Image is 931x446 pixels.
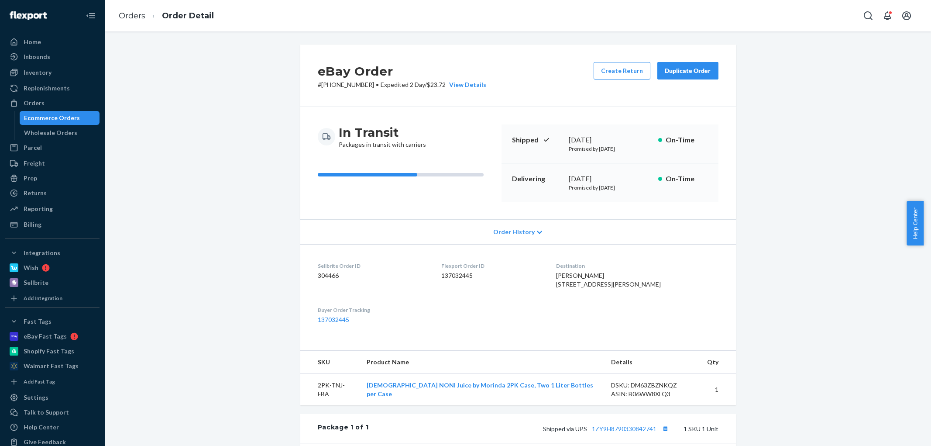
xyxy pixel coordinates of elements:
button: Fast Tags [5,315,100,328]
span: [PERSON_NAME] [STREET_ADDRESS][PERSON_NAME] [556,272,661,288]
div: Shopify Fast Tags [24,347,74,356]
div: Inbounds [24,52,50,61]
a: Shopify Fast Tags [5,344,100,358]
div: eBay Fast Tags [24,332,67,341]
div: Add Fast Tag [24,378,55,385]
dt: Flexport Order ID [441,262,542,270]
p: Shipped [512,135,562,145]
div: Orders [24,99,45,107]
div: Packages in transit with carriers [339,124,426,149]
div: Fast Tags [24,317,52,326]
p: On-Time [666,174,708,184]
div: Talk to Support [24,408,69,417]
a: Order Detail [162,11,214,21]
a: Parcel [5,141,100,155]
a: Sellbrite [5,276,100,290]
th: Details [604,351,700,374]
div: ASIN: B06WW8XLQ3 [611,390,693,398]
a: Add Fast Tag [5,377,100,387]
a: Prep [5,171,100,185]
a: 1ZY9H8790330842741 [592,425,656,432]
div: Wish [24,263,38,272]
div: Wholesale Orders [24,128,77,137]
a: Orders [5,96,100,110]
dt: Destination [556,262,718,270]
div: Walmart Fast Tags [24,362,79,370]
button: Close Navigation [82,7,100,24]
div: Package 1 of 1 [318,423,369,434]
dt: Buyer Order Tracking [318,306,428,314]
h2: eBay Order [318,62,486,80]
a: Freight [5,156,100,170]
a: Ecommerce Orders [20,111,100,125]
a: Walmart Fast Tags [5,359,100,373]
dt: Sellbrite Order ID [318,262,428,270]
div: Prep [24,174,37,183]
div: Freight [24,159,45,168]
button: Talk to Support [5,405,100,419]
button: Open Search Box [859,7,877,24]
div: Add Integration [24,294,62,302]
dd: 137032445 [441,271,542,280]
span: Shipped via UPS [543,425,671,432]
div: Help Center [24,423,59,432]
button: Create Return [594,62,650,80]
a: [DEMOGRAPHIC_DATA] NONI Juice by Morinda 2PK Case, Two 1 Liter Bottles per Case [367,381,593,398]
button: View Details [446,80,486,89]
div: Returns [24,189,47,197]
a: Inbounds [5,50,100,64]
a: Reporting [5,202,100,216]
a: Inventory [5,66,100,80]
div: Integrations [24,249,60,257]
button: Open notifications [879,7,896,24]
th: SKU [300,351,360,374]
a: Wish [5,261,100,275]
td: 1 [700,374,735,406]
ol: breadcrumbs [112,3,221,29]
div: Duplicate Order [665,66,711,75]
td: 2PK-TNJ-FBA [300,374,360,406]
a: Replenishments [5,81,100,95]
div: Replenishments [24,84,70,93]
a: Settings [5,391,100,405]
a: Billing [5,218,100,232]
a: Returns [5,186,100,200]
p: Promised by [DATE] [569,184,651,191]
img: Flexport logo [10,11,47,20]
div: Sellbrite [24,278,48,287]
div: Home [24,38,41,46]
div: Settings [24,393,48,402]
th: Qty [700,351,735,374]
button: Copy tracking number [660,423,671,434]
div: 1 SKU 1 Unit [368,423,718,434]
button: Open account menu [898,7,915,24]
a: Help Center [5,420,100,434]
div: [DATE] [569,174,651,184]
div: Reporting [24,204,53,213]
button: Help Center [907,201,924,245]
a: eBay Fast Tags [5,329,100,343]
div: [DATE] [569,135,651,145]
p: On-Time [666,135,708,145]
th: Product Name [360,351,604,374]
span: • [376,81,379,88]
span: Expedited 2 Day [381,81,425,88]
h3: In Transit [339,124,426,140]
div: Billing [24,220,41,229]
div: Inventory [24,68,52,77]
span: Order History [493,228,535,236]
button: Duplicate Order [657,62,718,80]
a: Home [5,35,100,49]
a: Add Integration [5,293,100,304]
p: Promised by [DATE] [569,145,651,152]
dd: 304466 [318,271,428,280]
div: Ecommerce Orders [24,114,80,122]
a: Orders [119,11,145,21]
a: Wholesale Orders [20,126,100,140]
p: Delivering [512,174,562,184]
div: Parcel [24,143,42,152]
button: Integrations [5,246,100,260]
iframe: Opens a widget where you can chat to one of our agents [876,420,922,442]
